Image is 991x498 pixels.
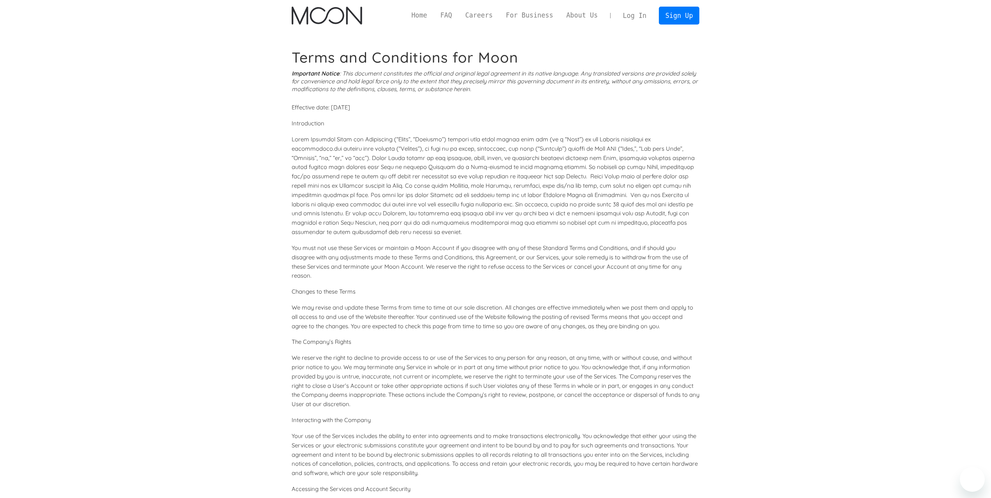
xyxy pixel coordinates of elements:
[292,135,700,237] p: Lorem Ipsumdol Sitam con Adipiscing (“Elits”, “Doeiusmo”) tempori utla etdol magnaa enim adm (ve ...
[292,431,700,478] p: Your use of the Services includes the ability to enter into agreements and to make transactions e...
[292,243,700,280] p: You must not use these Services or maintain a Moon Account if you disagree with any of these Stan...
[616,7,653,24] a: Log In
[292,70,698,93] i: : This document constitutes the official and original legal agreement in its native language. Any...
[292,337,700,347] p: The Company’s Rights
[434,11,459,20] a: FAQ
[560,11,604,20] a: About Us
[292,49,700,66] h1: Terms and Conditions for Moon
[292,119,700,128] p: Introduction
[405,11,434,20] a: Home
[659,7,699,24] a: Sign Up
[292,70,340,77] strong: Important Notice
[499,11,560,20] a: For Business
[960,467,985,492] iframe: ปุ่มเพื่อเปิดใช้หน้าต่างการส่งข้อความ
[292,303,700,331] p: We may revise and update these Terms from time to time at our sole discretion. All changes are ef...
[292,353,700,409] p: We reserve the right to decline to provide access to or use of the Services to any person for any...
[292,484,700,494] p: Accessing the Services and Account Security
[292,415,700,425] p: Interacting with the Company
[292,103,700,112] p: Effective date: [DATE]
[292,7,362,25] img: Moon Logo
[292,287,700,296] p: Changes to these Terms
[292,7,362,25] a: home
[459,11,499,20] a: Careers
